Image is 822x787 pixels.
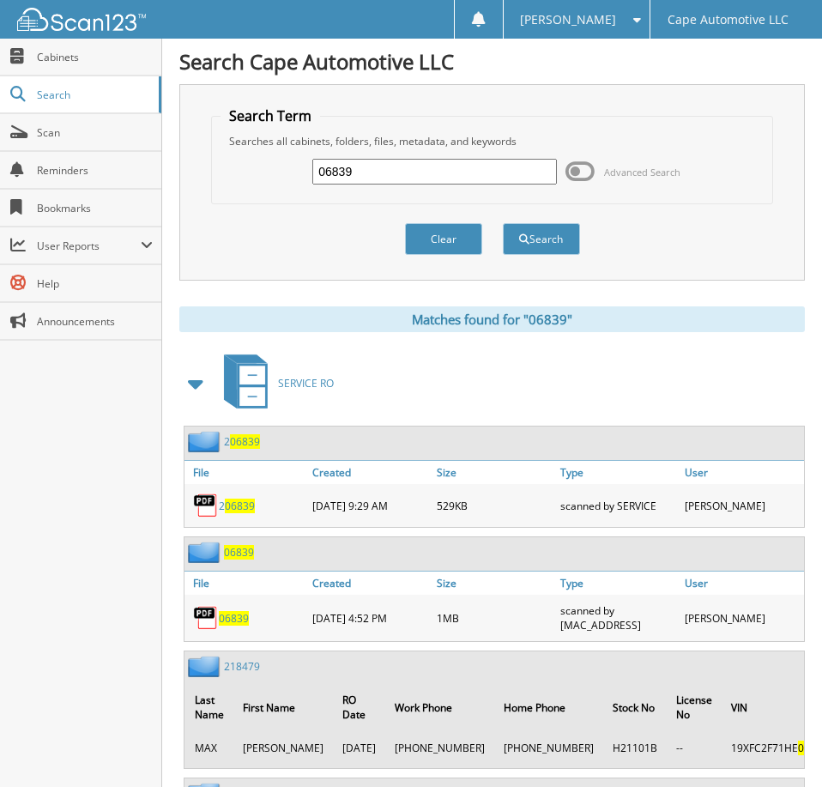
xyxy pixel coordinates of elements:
th: Stock No [604,682,666,732]
a: 06839 [219,611,249,626]
td: [PHONE_NUMBER] [386,734,493,762]
div: Matches found for "06839" [179,306,805,332]
span: Help [37,276,153,291]
img: folder2.png [188,542,224,563]
button: Clear [405,223,482,255]
a: Created [308,461,432,484]
div: 1MB [432,599,556,637]
a: 206839 [224,434,260,449]
th: Work Phone [386,682,493,732]
img: scan123-logo-white.svg [17,8,146,31]
span: Reminders [37,163,153,178]
span: Scan [37,125,153,140]
div: scanned by SERVICE [556,488,680,523]
a: File [184,461,308,484]
span: 06839 [230,434,260,449]
a: 06839 [224,545,254,560]
a: Size [432,572,556,595]
a: Type [556,461,680,484]
button: Search [503,223,580,255]
div: scanned by [MAC_ADDRESS] [556,599,680,637]
span: Cabinets [37,50,153,64]
a: Type [556,572,680,595]
td: MAX [186,734,233,762]
iframe: Chat Widget [736,705,822,787]
td: [DATE] [334,734,384,762]
th: Home Phone [495,682,602,732]
span: SERVICE RO [278,376,334,390]
span: Search [37,88,150,102]
h1: Search Cape Automotive LLC [179,47,805,76]
a: 218479 [224,659,260,674]
th: Last Name [186,682,233,732]
th: First Name [234,682,332,732]
span: Advanced Search [604,166,680,179]
a: 206839 [219,499,255,513]
td: [PERSON_NAME] [234,734,332,762]
th: RO Date [334,682,384,732]
span: User Reports [37,239,141,253]
div: [PERSON_NAME] [680,599,804,637]
a: Created [308,572,432,595]
span: Bookmarks [37,201,153,215]
div: [DATE] 4:52 PM [308,599,432,637]
div: [DATE] 9:29 AM [308,488,432,523]
div: [PERSON_NAME] [680,488,804,523]
a: User [680,461,804,484]
img: PDF.png [193,605,219,631]
div: 529KB [432,488,556,523]
th: License No [668,682,721,732]
td: H21101B [604,734,666,762]
span: 06839 [225,499,255,513]
a: Size [432,461,556,484]
span: [PERSON_NAME] [520,15,616,25]
img: folder2.png [188,656,224,677]
a: SERVICE RO [214,349,334,417]
legend: Search Term [221,106,320,125]
div: Searches all cabinets, folders, files, metadata, and keywords [221,134,763,148]
td: [PHONE_NUMBER] [495,734,602,762]
span: Cape Automotive LLC [668,15,789,25]
a: File [184,572,308,595]
span: Announcements [37,314,153,329]
img: folder2.png [188,431,224,452]
td: -- [668,734,721,762]
img: PDF.png [193,493,219,518]
a: User [680,572,804,595]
